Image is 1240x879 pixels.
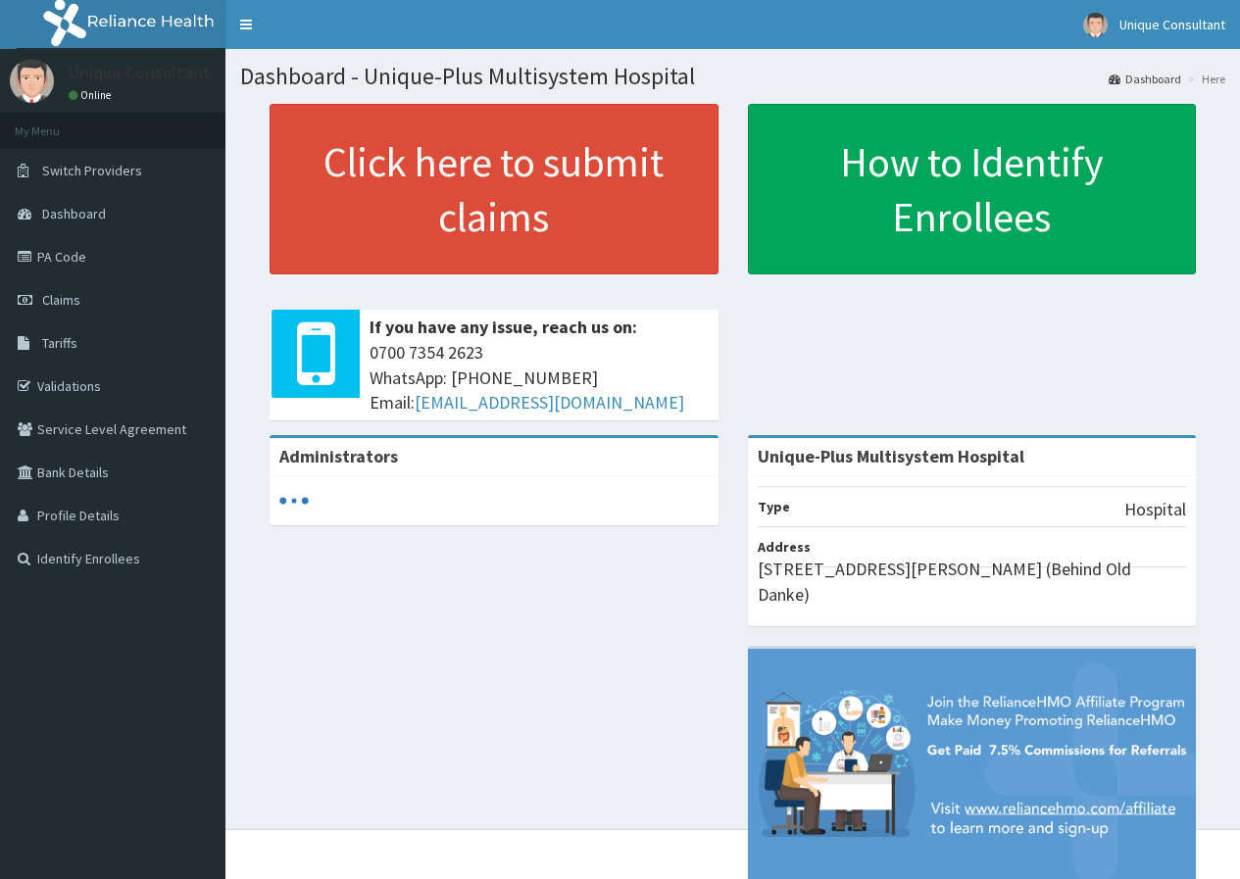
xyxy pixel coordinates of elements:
[370,316,637,338] b: If you have any issue, reach us on:
[69,88,116,102] a: Online
[279,486,309,515] svg: audio-loading
[758,538,811,556] b: Address
[42,205,106,222] span: Dashboard
[10,59,54,103] img: User Image
[42,162,142,179] span: Switch Providers
[370,340,709,415] span: 0700 7354 2623 WhatsApp: [PHONE_NUMBER] Email:
[270,104,719,274] a: Click here to submit claims
[758,557,1187,607] p: [STREET_ADDRESS][PERSON_NAME] (Behind Old Danke)
[1119,16,1225,33] span: Unique Consultant
[748,104,1197,274] a: How to Identify Enrollees
[758,498,790,515] b: Type
[1109,71,1181,87] a: Dashboard
[1083,13,1108,37] img: User Image
[279,445,398,467] b: Administrators
[42,334,77,352] span: Tariffs
[758,445,1024,467] strong: Unique-Plus Multisystem Hospital
[1183,71,1225,87] li: Here
[69,64,211,81] p: Unique Consultant
[42,291,80,309] span: Claims
[240,64,1225,89] h1: Dashboard - Unique-Plus Multisystem Hospital
[415,391,684,414] a: [EMAIL_ADDRESS][DOMAIN_NAME]
[1124,497,1186,522] p: Hospital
